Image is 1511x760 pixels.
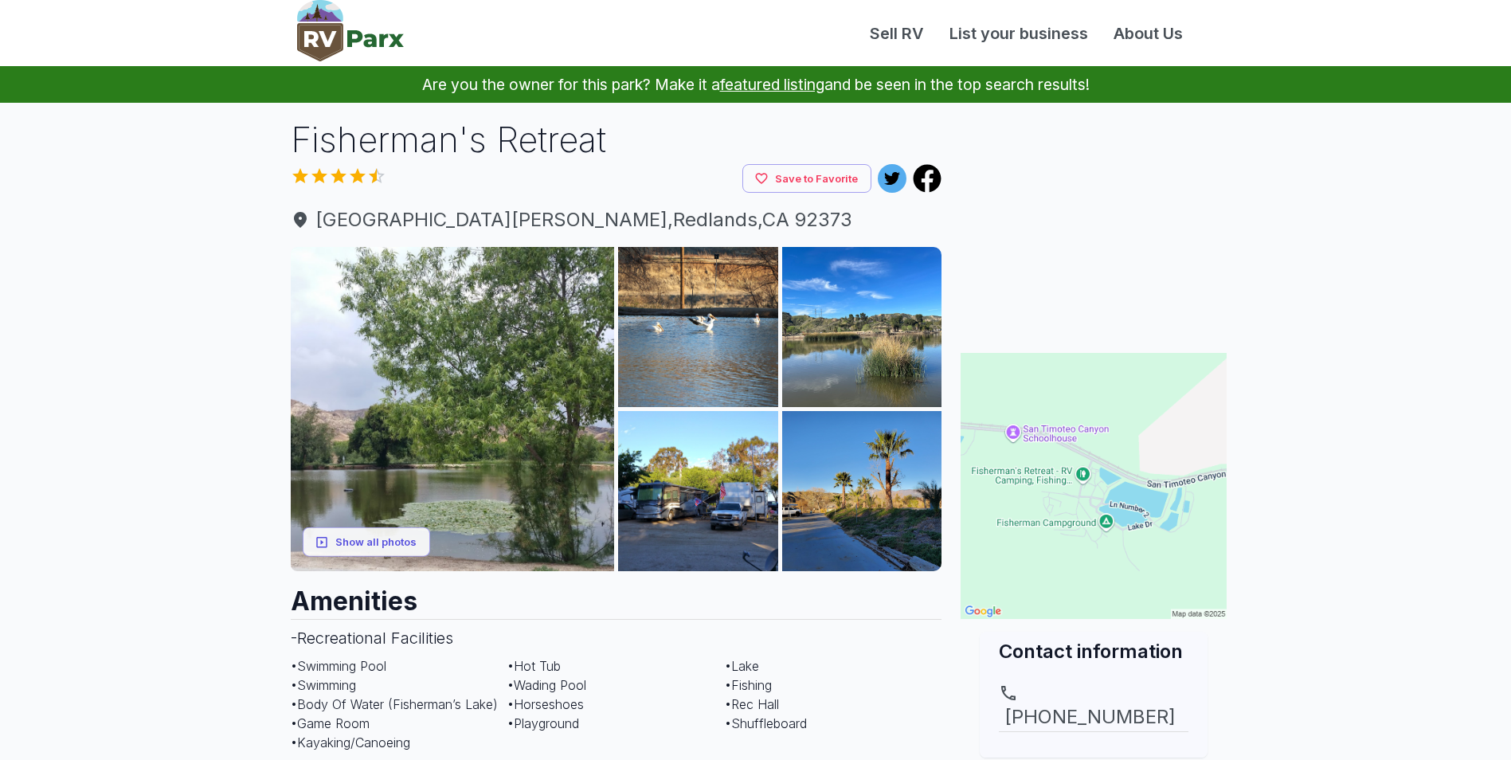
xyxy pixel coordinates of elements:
span: [GEOGRAPHIC_DATA][PERSON_NAME] , Redlands , CA 92373 [291,206,942,234]
a: [PHONE_NUMBER] [999,684,1188,731]
span: • Swimming [291,677,356,693]
iframe: Advertisement [961,116,1227,315]
span: • Game Room [291,715,370,731]
span: • Rec Hall [725,696,779,712]
button: Save to Favorite [742,164,871,194]
a: featured listing [720,75,824,94]
p: Are you the owner for this park? Make it a and be seen in the top search results! [19,66,1492,103]
a: [GEOGRAPHIC_DATA][PERSON_NAME],Redlands,CA 92373 [291,206,942,234]
h2: Contact information [999,638,1188,664]
span: • Kayaking/Canoeing [291,735,410,750]
span: • Fishing [725,677,772,693]
a: About Us [1101,22,1196,45]
h3: - Recreational Facilities [291,619,942,656]
img: AAcXr8rGvga7ZZaqiDEJtLEiZIbBEccUhVuUw84cEUD00WDc36BpzorhSZk21PyBKfUF5hdgkl71rXJFyGMjEFy_bpjj_mh_d... [291,247,615,571]
img: AAcXr8rdN8pbeHDFHQKTTX9WWnljMNaqexpSmWG9Ea4-xFxPaJ_FNMMC6nc1sVtQNIXR4mNzRmBZ-fTFxrsF62tzxFwO2c_KE... [782,247,942,407]
span: • Body Of Water (Fisherman’s Lake) [291,696,498,712]
img: AAcXr8qNrG0O59osIM9NrR_i1YvIj-PD0_ze0Z1v9TFhLtk9Ug6PW_cc9e_30x9EJEzHRPpyP-AXvYI_efj6y2HN8n7rPwMgq... [618,247,778,407]
span: • Horseshoes [507,696,584,712]
a: List your business [937,22,1101,45]
span: • Swimming Pool [291,658,386,674]
img: AAcXr8r0eHQADtCrrPFspt2XM5LAWtxzNKulG1TKiAC4iPKq8HxCeFPDFpTGBXOmKegjcZAP2qiLeAG1iP7h5x6mN7Q9nmZGT... [618,411,778,571]
span: • Shuffleboard [725,715,807,731]
img: AAcXr8plK6J99mHBJPcRGxkh2dWNT7rTqVFJDleY_iqKEUB-2Y2QIHGMvU3A5XNEUy_lIZB_1q3hAD6YdD4oA3pENhqhivqQd... [782,411,942,571]
span: • Playground [507,715,579,731]
a: Sell RV [857,22,937,45]
h1: Fisherman's Retreat [291,116,942,164]
img: Map for Fisherman's Retreat [961,353,1227,619]
h2: Amenities [291,571,942,619]
span: • Wading Pool [507,677,586,693]
span: • Lake [725,658,759,674]
span: • Hot Tub [507,658,561,674]
button: Show all photos [303,527,430,557]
